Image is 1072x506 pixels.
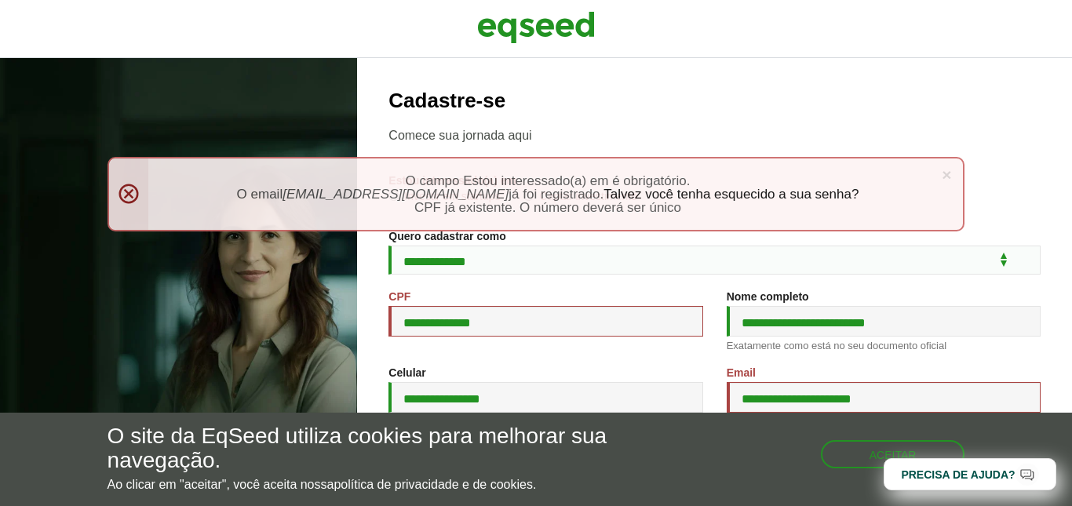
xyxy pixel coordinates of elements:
label: Email [727,367,756,378]
li: O campo Estou interessado(a) em é obrigatório. [164,174,932,187]
label: Celular [388,367,425,378]
label: Nome completo [727,291,809,302]
p: Ao clicar em "aceitar", você aceita nossa . [108,477,622,492]
a: × [942,166,951,183]
div: Exatamente como está no seu documento oficial [727,340,1041,351]
li: CPF já existente. O número deverá ser único [164,201,932,214]
p: Comece sua jornada aqui [388,128,1041,143]
em: [EMAIL_ADDRESS][DOMAIN_NAME] [283,187,509,202]
h2: Cadastre-se [388,89,1041,112]
label: CPF [388,291,410,302]
li: O email já foi registrado. [164,187,932,201]
a: política de privacidade e de cookies [334,479,533,491]
button: Aceitar [821,440,965,468]
img: EqSeed Logo [477,8,595,47]
h5: O site da EqSeed utiliza cookies para melhorar sua navegação. [108,424,622,473]
a: Talvez você tenha esquecido a sua senha? [603,187,859,201]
